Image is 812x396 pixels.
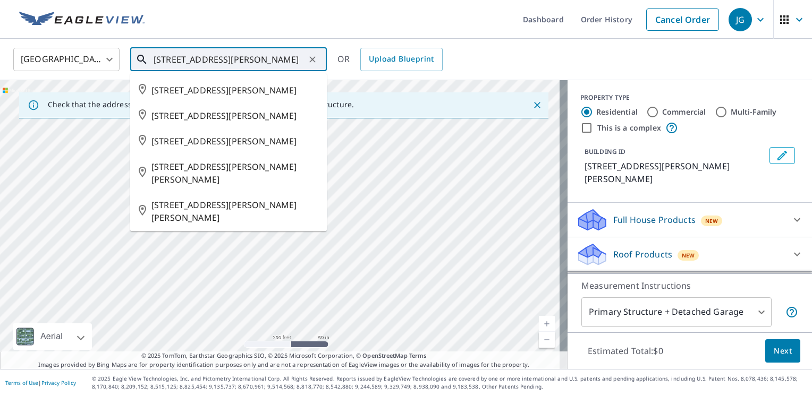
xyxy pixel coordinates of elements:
button: Close [530,98,544,112]
span: New [682,251,695,260]
a: Privacy Policy [41,379,76,386]
input: Search by address or latitude-longitude [154,45,305,74]
span: Next [774,345,792,358]
span: © 2025 TomTom, Earthstar Geographics SIO, © 2025 Microsoft Corporation, © [141,351,427,360]
label: Commercial [662,107,706,117]
label: Multi-Family [731,107,777,117]
div: Aerial [37,323,66,350]
a: Upload Blueprint [360,48,442,71]
span: Your report will include the primary structure and a detached garage if one exists. [785,306,798,318]
div: OR [337,48,443,71]
p: Measurement Instructions [581,279,798,292]
div: Full House ProductsNew [576,207,803,233]
p: Estimated Total: $0 [579,339,672,363]
p: Full House Products [613,213,696,226]
a: Current Level 17, Zoom In [539,316,555,332]
span: [STREET_ADDRESS][PERSON_NAME][PERSON_NAME] [151,199,318,224]
a: Terms of Use [5,379,38,386]
span: Upload Blueprint [369,53,434,66]
p: [STREET_ADDRESS][PERSON_NAME][PERSON_NAME] [585,160,765,185]
span: [STREET_ADDRESS][PERSON_NAME] [151,84,318,97]
a: Current Level 17, Zoom Out [539,332,555,348]
p: BUILDING ID [585,147,625,156]
p: | [5,380,76,386]
div: Roof ProductsNew [576,242,803,267]
p: © 2025 Eagle View Technologies, Inc. and Pictometry International Corp. All Rights Reserved. Repo... [92,375,807,391]
a: Cancel Order [646,8,719,31]
p: Roof Products [613,248,672,261]
p: Check that the address is accurate, then drag the marker over the correct structure. [48,100,354,109]
div: Primary Structure + Detached Garage [581,297,772,327]
div: [GEOGRAPHIC_DATA] [13,45,120,74]
label: Residential [596,107,638,117]
button: Edit building 1 [769,147,795,164]
button: Next [765,339,800,363]
button: Clear [305,52,320,67]
img: EV Logo [19,12,145,28]
a: OpenStreetMap [362,351,407,359]
span: New [705,217,718,225]
a: Terms [409,351,427,359]
div: PROPERTY TYPE [580,93,799,102]
div: Aerial [13,323,92,350]
div: JG [729,8,752,31]
label: This is a complex [597,123,661,133]
span: [STREET_ADDRESS][PERSON_NAME][PERSON_NAME] [151,160,318,186]
span: [STREET_ADDRESS][PERSON_NAME] [151,109,318,122]
span: [STREET_ADDRESS][PERSON_NAME] [151,135,318,148]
